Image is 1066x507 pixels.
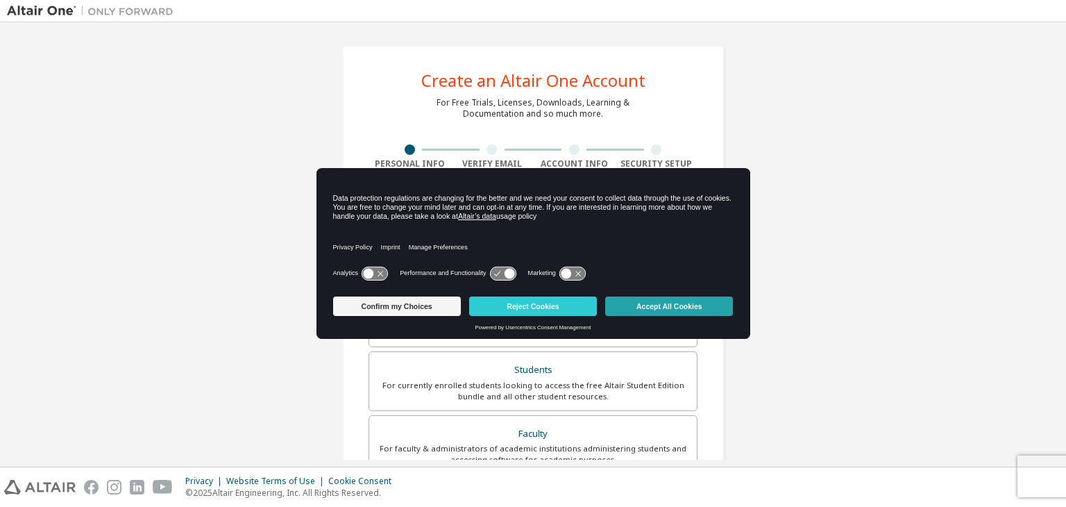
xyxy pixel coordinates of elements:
[130,480,144,494] img: linkedin.svg
[328,476,400,487] div: Cookie Consent
[437,97,629,119] div: For Free Trials, Licenses, Downloads, Learning & Documentation and so much more.
[153,480,173,494] img: youtube.svg
[533,158,616,169] div: Account Info
[7,4,180,18] img: Altair One
[4,480,76,494] img: altair_logo.svg
[616,158,698,169] div: Security Setup
[378,360,688,380] div: Students
[378,380,688,402] div: For currently enrolled students looking to access the free Altair Student Edition bundle and all ...
[84,480,99,494] img: facebook.svg
[185,487,400,499] p: © 2025 Altair Engineering, Inc. All Rights Reserved.
[378,424,688,444] div: Faculty
[378,443,688,465] div: For faculty & administrators of academic institutions administering students and accessing softwa...
[107,480,121,494] img: instagram.svg
[451,158,534,169] div: Verify Email
[421,72,645,89] div: Create an Altair One Account
[369,158,451,169] div: Personal Info
[226,476,328,487] div: Website Terms of Use
[185,476,226,487] div: Privacy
